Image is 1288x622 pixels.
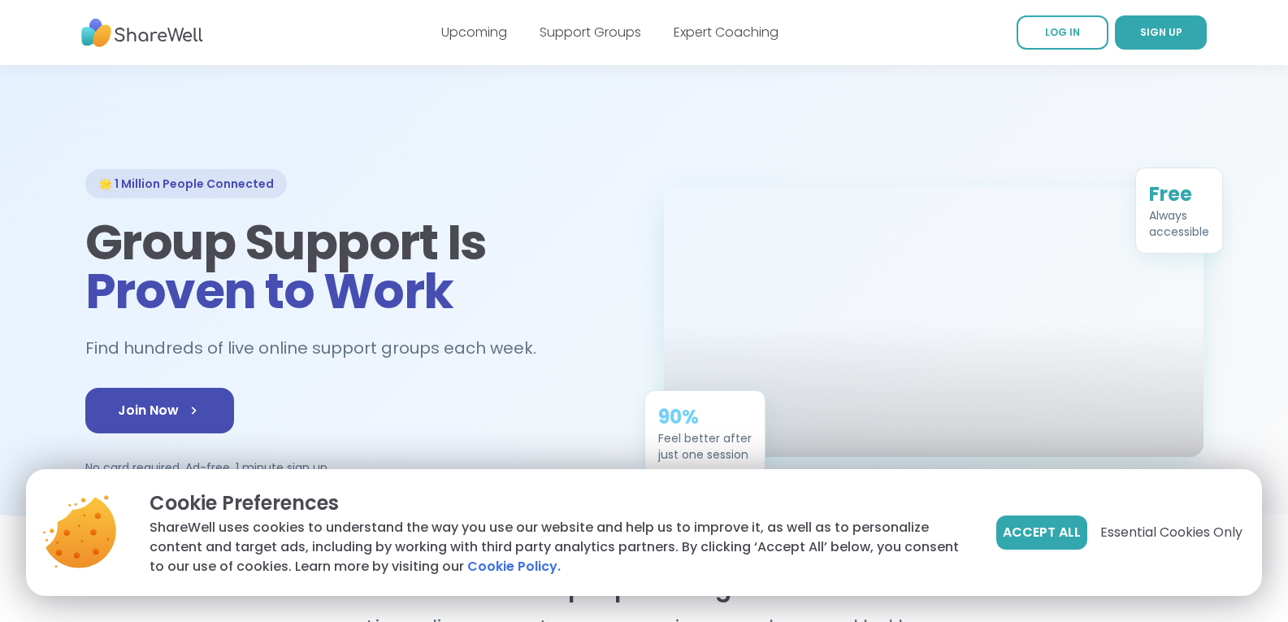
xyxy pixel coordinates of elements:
div: Free [1149,174,1209,200]
button: Accept All [996,515,1087,550]
div: 🌟 1 Million People Connected [85,169,287,198]
span: Essential Cookies Only [1100,523,1242,542]
div: Always accessible [1149,200,1209,233]
img: ShareWell Nav Logo [81,11,203,55]
p: No card required. Ad-free. 1 minute sign up. [85,459,625,476]
div: 90% [658,397,752,423]
p: ShareWell uses cookies to understand the way you use our website and help us to improve it, as we... [150,518,970,576]
span: LOG IN [1045,25,1080,39]
span: Join Now [118,401,202,420]
a: SIGN UP [1115,15,1207,50]
span: Accept All [1003,523,1081,542]
h2: Find hundreds of live online support groups each week. [85,335,553,362]
a: Expert Coaching [674,23,778,41]
a: Upcoming [441,23,507,41]
h2: Find people who get it [85,573,1203,602]
span: SIGN UP [1140,25,1182,39]
span: Proven to Work [85,257,453,325]
div: Feel better after just one session [658,423,752,455]
a: LOG IN [1017,15,1108,50]
a: Cookie Policy. [467,557,561,576]
a: Support Groups [540,23,641,41]
p: Cookie Preferences [150,489,970,518]
h1: Group Support Is [85,218,625,315]
a: Join Now [85,388,234,433]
